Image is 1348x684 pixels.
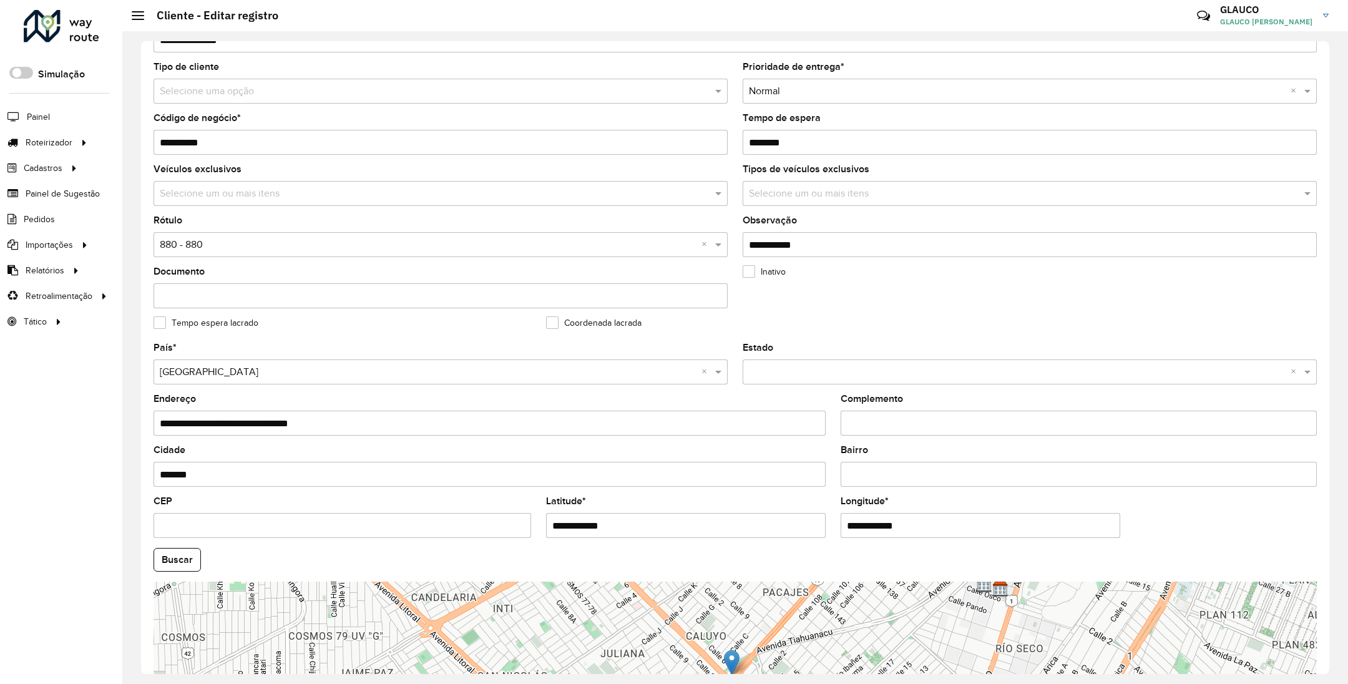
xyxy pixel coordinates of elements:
[38,67,85,82] label: Simulação
[154,316,258,330] label: Tempo espera lacrado
[154,162,242,177] label: Veículos exclusivos
[1291,84,1301,99] span: Clear all
[743,59,844,74] label: Prioridade de entrega
[154,548,201,572] button: Buscar
[26,238,73,252] span: Importações
[546,494,586,509] label: Latitude
[154,59,219,74] label: Tipo de cliente
[841,494,889,509] label: Longitude
[24,213,55,226] span: Pedidos
[154,110,241,125] label: Código de negócio
[154,494,172,509] label: CEP
[144,9,278,22] h2: Cliente - Editar registro
[701,237,712,252] span: Clear all
[26,136,72,149] span: Roteirizador
[154,442,185,457] label: Cidade
[1220,16,1314,27] span: GLAUCO [PERSON_NAME]
[154,213,182,228] label: Rótulo
[976,577,992,593] img: SAZ BO El Alto
[743,265,786,278] label: Inativo
[154,391,196,406] label: Endereço
[724,650,740,675] img: Marker
[1190,2,1217,29] a: Contato Rápido
[27,110,50,124] span: Painel
[743,340,773,355] label: Estado
[1220,4,1314,16] h3: GLAUCO
[743,213,797,228] label: Observação
[841,391,903,406] label: Complemento
[26,187,100,200] span: Painel de Sugestão
[546,316,642,330] label: Coordenada lacrada
[841,442,868,457] label: Bairro
[24,315,47,328] span: Tático
[24,162,62,175] span: Cadastros
[154,264,205,279] label: Documento
[743,110,821,125] label: Tempo de espera
[1291,364,1301,379] span: Clear all
[701,364,712,379] span: Clear all
[26,264,64,277] span: Relatórios
[154,340,177,355] label: País
[743,162,869,177] label: Tipos de veículos exclusivos
[992,581,1009,597] img: SAZ BO La Paz
[26,290,92,303] span: Retroalimentação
